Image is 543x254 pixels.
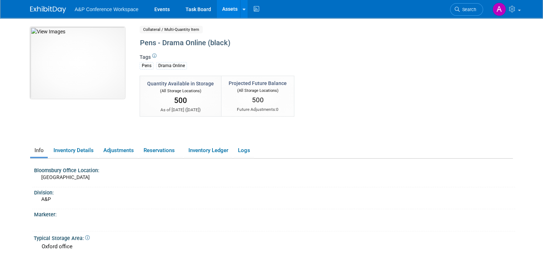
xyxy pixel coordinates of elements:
[39,241,513,252] div: Oxford office
[147,107,214,113] div: As of [DATE] ( )
[49,144,98,157] a: Inventory Details
[99,144,138,157] a: Adjustments
[147,87,214,94] div: (All Storage Locations)
[140,62,154,70] div: Pens
[34,235,90,241] span: Typical Storage Area:
[34,165,515,174] div: Bloomsbury Office Location:
[147,80,214,87] div: Quantity Available in Storage
[41,174,90,180] span: [GEOGRAPHIC_DATA]
[252,96,264,104] span: 500
[137,37,458,50] div: Pens - Drama Online (black)
[276,107,278,112] span: 0
[30,6,66,13] img: ExhibitDay
[75,6,139,12] span: A&P Conference Workspace
[229,80,287,87] div: Projected Future Balance
[234,144,254,157] a: Logs
[41,196,51,202] span: A&P
[140,26,203,33] span: Collateral / Multi-Quantity Item
[492,3,506,16] img: Anna Roberts
[30,27,125,99] img: View Images
[139,144,183,157] a: Reservations
[229,87,287,94] div: (All Storage Locations)
[140,53,458,74] div: Tags
[229,107,287,113] div: Future Adjustments:
[187,107,199,112] span: [DATE]
[174,96,187,105] span: 500
[460,7,476,12] span: Search
[184,144,232,157] a: Inventory Ledger
[34,187,515,196] div: Division:
[450,3,483,16] a: Search
[156,62,187,70] div: Drama Online
[34,209,515,218] div: Marketer:
[30,144,48,157] a: Info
